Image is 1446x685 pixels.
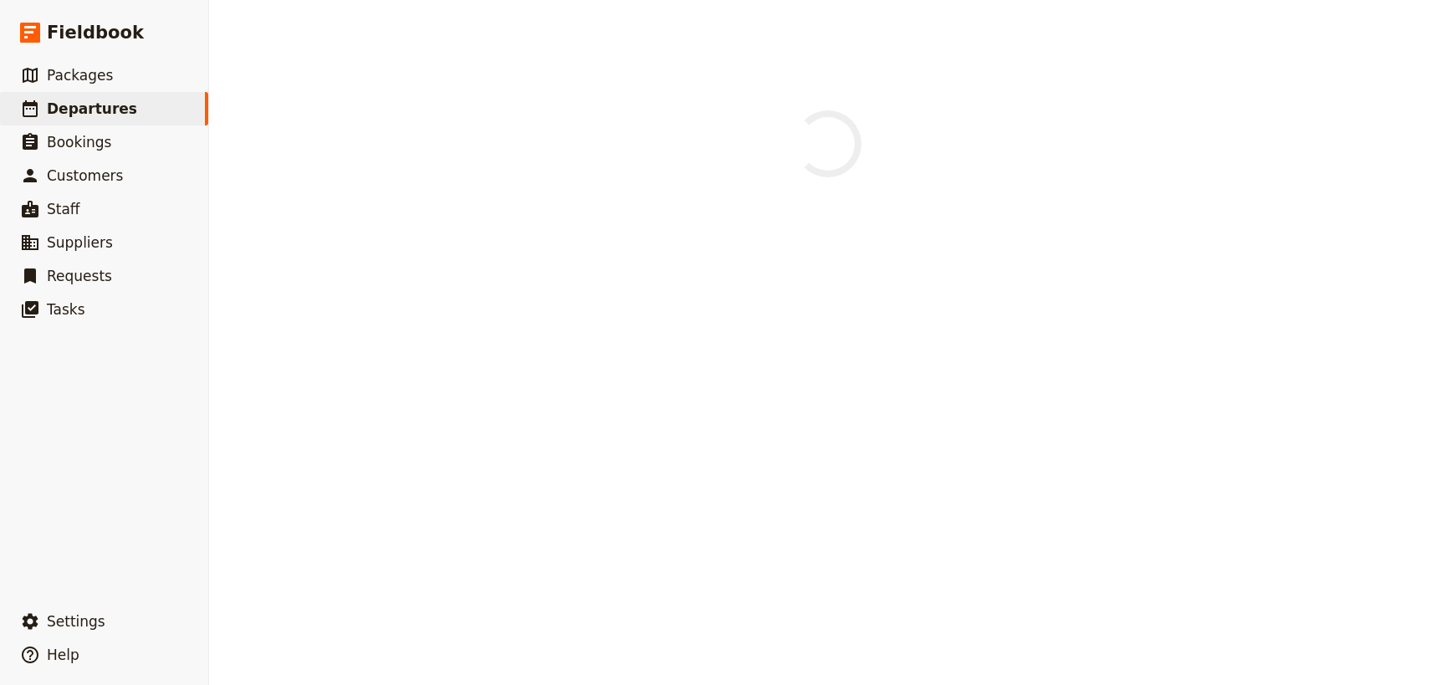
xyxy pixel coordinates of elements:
span: Staff [47,201,80,217]
span: Tasks [47,301,85,318]
span: Packages [47,67,113,84]
span: Departures [47,100,137,117]
span: Bookings [47,134,111,151]
span: Help [47,647,79,663]
span: Requests [47,268,112,284]
span: Fieldbook [47,20,144,45]
span: Suppliers [47,234,113,251]
span: Customers [47,167,123,184]
span: Settings [47,613,105,630]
